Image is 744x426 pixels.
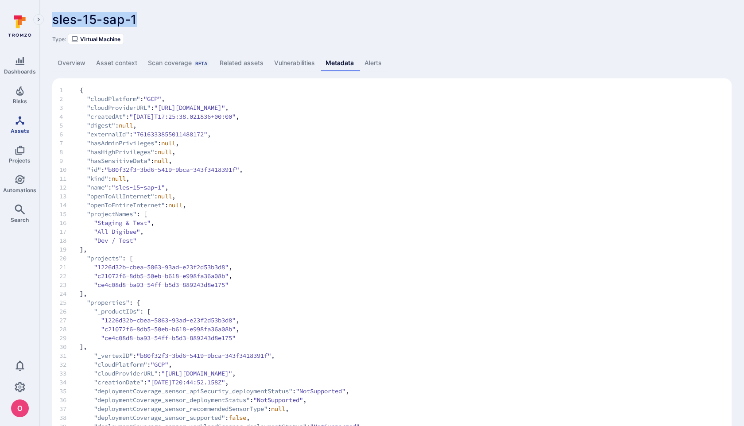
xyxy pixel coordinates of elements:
span: , [232,369,236,378]
span: 14 [59,201,80,209]
span: "1226d32b-cbea-5863-93ad-e23f2d53b3d8" [94,263,229,271]
span: , [236,325,239,333]
span: "1226d32b-cbea-5863-93ad-e23f2d53b3d8" [101,316,236,325]
span: 26 [59,307,80,316]
span: , [172,147,175,156]
a: Metadata [320,55,359,71]
span: : [151,103,154,112]
span: "All Digibee" [94,227,140,236]
span: : [267,404,271,413]
span: , [229,271,232,280]
span: "hasHighPrivileges" [87,147,154,156]
span: "hasSensitiveData" [87,156,151,165]
span: : [101,165,105,174]
span: : [ [122,254,133,263]
div: oleg malkov [11,399,29,417]
span: null [119,121,133,130]
span: : [158,139,161,147]
a: Alerts [359,55,387,71]
span: "openToEntireInternet" [87,201,165,209]
span: 18 [59,236,80,245]
span: : [129,130,133,139]
span: "projectNames" [87,209,136,218]
span: 20 [59,254,80,263]
span: 7 [59,139,80,147]
span: : [250,395,253,404]
span: : [158,369,161,378]
span: ], [59,342,725,351]
div: Asset tabs [52,55,732,71]
span: "_vertexID" [94,351,133,360]
span: "b80f32f3-3bd6-5419-9bca-343f3418391f" [105,165,239,174]
a: Asset context [91,55,143,71]
span: , [172,192,175,201]
span: Type: [52,36,66,43]
span: : [108,183,112,192]
span: : [108,174,112,183]
span: Projects [9,157,31,164]
a: Related assets [214,55,269,71]
span: , [229,263,232,271]
span: 17 [59,227,80,236]
span: : [ [140,307,151,316]
span: "cloudPlatform" [94,360,147,369]
span: : [225,413,229,422]
span: 21 [59,263,80,271]
span: "cloudPlatform" [87,94,140,103]
span: null [161,139,175,147]
span: null [158,192,172,201]
img: ACg8ocJcCe-YbLxGm5tc0PuNRxmgP8aEm0RBXn6duO8aeMVK9zjHhw=s96-c [11,399,29,417]
span: : [154,192,158,201]
span: 6 [59,130,80,139]
span: 10 [59,165,80,174]
span: null [158,147,172,156]
span: 36 [59,395,80,404]
span: false [229,413,246,422]
span: : [126,112,129,121]
span: 16 [59,218,80,227]
span: "c21072f6-8db5-50eb-b618-e998fa36a08b" [94,271,229,280]
span: , [225,378,229,387]
span: 3 [59,103,80,112]
span: 24 [59,289,80,298]
span: "Dev / Test" [94,236,136,245]
span: 1 [59,85,80,94]
span: : [151,156,154,165]
div: Beta [194,60,209,67]
span: ], [59,245,725,254]
span: "GCP" [151,360,168,369]
span: , [175,139,179,147]
span: Automations [3,187,36,194]
i: Expand navigation menu [35,16,42,23]
span: 9 [59,156,80,165]
span: , [168,156,172,165]
span: "[URL][DOMAIN_NAME]" [161,369,232,378]
span: , [182,201,186,209]
span: "NotSupported" [253,395,303,404]
span: "[DATE]T20:44:52.158Z" [147,378,225,387]
span: "kind" [87,174,108,183]
span: , [133,121,136,130]
span: : [140,94,143,103]
span: 8 [59,147,80,156]
span: "b80f32f3-3bd6-5419-9bca-343f3418391f" [136,351,271,360]
span: 4 [59,112,80,121]
span: , [140,227,143,236]
span: , [207,130,211,139]
span: "externalId" [87,130,129,139]
span: , [165,183,168,192]
span: 28 [59,325,80,333]
span: "[DATE]T17:25:38.021836+00:00" [129,112,236,121]
span: 37 [59,404,80,413]
span: 22 [59,271,80,280]
span: : [133,351,136,360]
span: , [161,94,165,103]
span: 19 [59,245,80,254]
span: 35 [59,387,80,395]
span: Dashboards [4,68,36,75]
span: "digest" [87,121,115,130]
span: , [285,404,289,413]
span: "creationDate" [94,378,143,387]
span: 2 [59,94,80,103]
span: : [292,387,296,395]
